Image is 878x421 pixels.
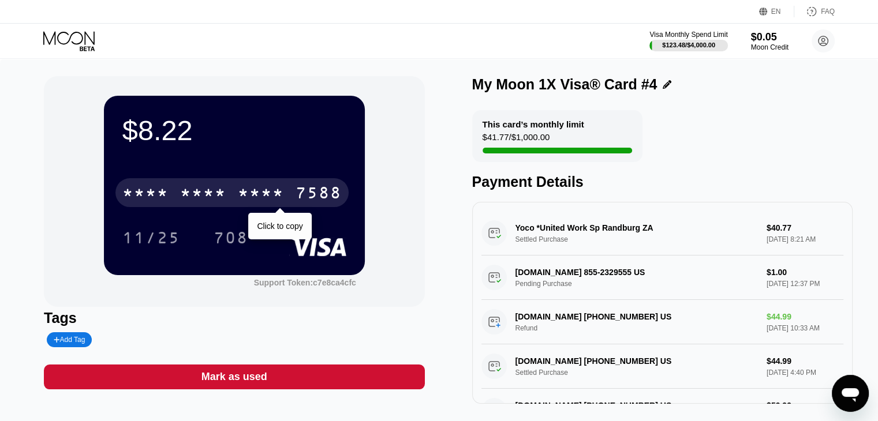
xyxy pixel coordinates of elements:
[751,31,789,51] div: $0.05Moon Credit
[751,43,789,51] div: Moon Credit
[44,310,424,326] div: Tags
[296,185,342,204] div: 7588
[47,332,92,347] div: Add Tag
[649,31,727,39] div: Visa Monthly Spend Limit
[122,114,346,146] div: $8.22
[114,223,189,252] div: 11/25
[832,375,869,412] iframe: Button to launch messaging window
[483,119,584,129] div: This card’s monthly limit
[201,370,267,384] div: Mark as used
[214,230,248,249] div: 708
[662,42,715,48] div: $123.48 / $4,000.00
[821,7,835,16] div: FAQ
[472,174,853,190] div: Payment Details
[759,6,794,17] div: EN
[649,31,727,51] div: Visa Monthly Spend Limit$123.48/$4,000.00
[483,132,550,148] div: $41.77 / $1,000.00
[254,278,356,287] div: Support Token: c7e8ca4cfc
[205,223,257,252] div: 708
[122,230,180,249] div: 11/25
[54,336,85,344] div: Add Tag
[472,76,657,93] div: My Moon 1X Visa® Card #4
[44,364,424,389] div: Mark as used
[254,278,356,287] div: Support Token:c7e8ca4cfc
[257,221,302,231] div: Click to copy
[794,6,835,17] div: FAQ
[751,31,789,43] div: $0.05
[771,7,781,16] div: EN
